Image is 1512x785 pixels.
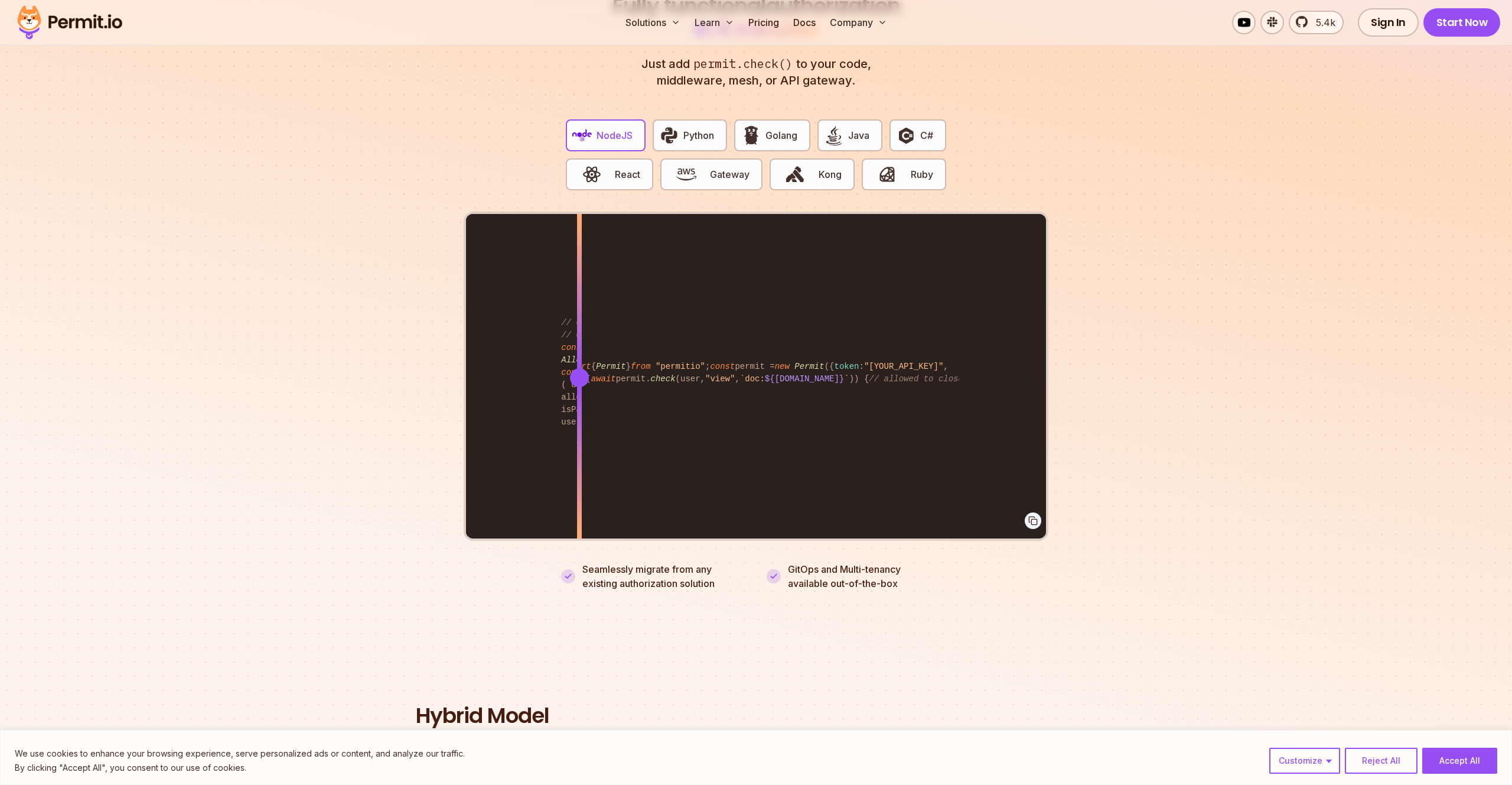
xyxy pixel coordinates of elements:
[1269,748,1340,774] button: Customize
[416,704,1096,728] h2: Hybrid Model
[561,368,586,377] span: const
[553,307,959,438] code: user = (session); doc = ( , , session. ); allowedDocTypes = (user. ); isPaying = ( stripeWrapper....
[656,362,705,371] span: "permitio"
[561,355,631,365] span: AllowedDocType
[794,362,824,371] span: Permit
[705,374,735,384] span: "view"
[896,125,916,145] img: C#
[744,11,784,34] a: Pricing
[848,128,869,142] span: Java
[572,125,592,145] img: NodeJS
[628,56,884,89] p: Just add to your code, middleware, mesh, or API gateway.
[824,125,844,145] img: Java
[582,164,602,184] img: React
[676,164,696,184] img: Gateway
[765,128,797,142] span: Golang
[12,2,128,43] img: Permit logo
[651,374,676,384] span: check
[15,747,465,761] p: We use cookies to enhance your browsing experience, serve personalized ads or content, and analyz...
[631,362,651,371] span: from
[920,128,933,142] span: C#
[683,128,714,142] span: Python
[834,362,859,371] span: token
[710,167,750,181] span: Gateway
[1289,11,1344,34] a: 5.4k
[690,11,739,34] button: Learn
[877,164,897,184] img: Ruby
[1309,15,1335,30] span: 5.4k
[710,362,735,371] span: const
[1423,8,1501,37] a: Start Now
[869,374,993,384] span: // allowed to close issue
[825,11,892,34] button: Company
[561,330,953,340] span: // Complete user object from DB (based on session object, only 3 DB queries...)
[15,761,465,775] p: By clicking "Accept All", you consent to our use of cookies.
[1358,8,1419,37] a: Sign In
[819,167,842,181] span: Kong
[582,562,745,591] p: Seamlessly migrate from any existing authorization solution
[621,11,685,34] button: Solutions
[740,374,849,384] span: `doc: `
[911,167,933,181] span: Ruby
[1422,748,1497,774] button: Accept All
[788,562,901,591] p: GitOps and Multi-tenancy available out-of-the-box
[659,125,679,145] img: Python
[561,343,586,352] span: const
[561,318,844,327] span: // Gather all the needed objects for the permission check
[1345,748,1417,774] button: Reject All
[591,374,616,384] span: await
[765,374,844,384] span: ${[DOMAIN_NAME]}
[690,56,796,73] span: permit.check()
[785,164,805,184] img: Kong
[864,362,943,371] span: "[YOUR_API_KEY]"
[596,362,625,371] span: Permit
[597,128,633,142] span: NodeJS
[788,11,820,34] a: Docs
[553,351,959,395] code: { } ; permit = ({ : , }); ( permit. (user, , )) { }
[775,362,790,371] span: new
[615,167,640,181] span: React
[741,125,761,145] img: Golang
